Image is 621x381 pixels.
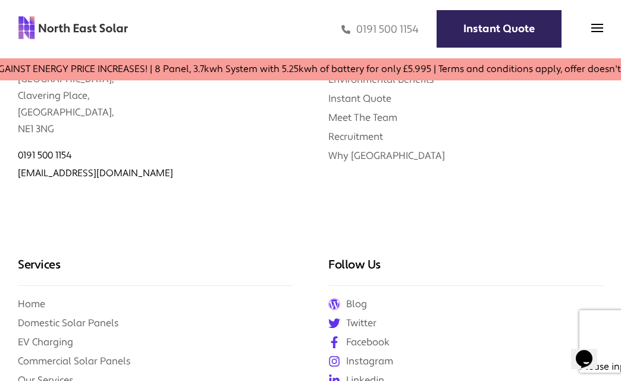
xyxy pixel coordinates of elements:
h3: Follow Us [328,257,603,286]
img: north east solar logo [18,15,128,39]
p: [GEOGRAPHIC_DATA], Clavering Place, [GEOGRAPHIC_DATA], NE1 3NG [18,42,293,138]
a: Instagram [328,355,603,368]
img: instagram icon [328,355,340,367]
iframe: chat widget [571,333,609,369]
img: twitter icon [328,317,340,329]
a: Twitter [328,317,603,330]
a: [EMAIL_ADDRESS][DOMAIN_NAME] [18,167,173,179]
a: Instant Quote [437,10,562,48]
img: phone icon [341,23,350,36]
img: facebook icon [328,336,340,348]
a: EV Charging [18,336,73,348]
a: Meet The Team [328,111,397,124]
a: Recruitment [328,130,383,143]
img: Wordpress icon [328,298,340,310]
a: Home [18,298,45,310]
a: 0191 500 1154 [341,23,419,36]
img: menu icon [591,22,603,34]
a: Commercial Solar Panels [18,355,131,367]
a: 0191 500 1154 [18,149,72,161]
a: Blog [328,298,603,311]
a: Facebook [328,336,603,349]
h3: Services [18,257,293,286]
a: Environmental Benefits [328,73,434,86]
a: Instant Quote [328,92,391,105]
a: Why [GEOGRAPHIC_DATA] [328,149,445,162]
a: Domestic Solar Panels [18,317,119,329]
